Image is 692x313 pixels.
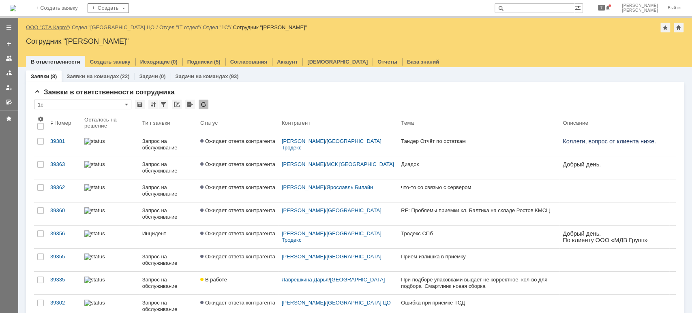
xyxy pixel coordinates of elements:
a: Отдел "IT отдел" [159,24,200,30]
div: Тродекс СПб [401,230,556,237]
div: RE: Проблемы приемки кл. Балтика на складе Ростов КМСЦ [401,207,556,214]
div: (8) [50,73,57,79]
img: statusbar-100 (1).png [84,138,105,145]
a: statusbar-15 (1).png [81,272,139,294]
div: 39302 [50,300,78,306]
div: Осталось на решение [84,117,129,129]
div: В работе [114,11,143,19]
a: Мои согласования [2,96,15,109]
a: Исходящие [140,59,170,65]
a: Заявки на командах [2,52,15,65]
span: Ожидает ответа контрагента [200,253,275,260]
a: что-то со связью с сервером [398,179,559,202]
div: #39363: WMS Прочее [216,275,294,281]
div: #39388: WMS Прочее [317,84,394,91]
img: statusbar-100 (1).png [84,184,105,191]
div: Петро. Отгрузка. [317,47,394,52]
div: Запрос на обслуживание [142,161,194,174]
span: WMS [13,117,28,123]
span: 001119950, не отправлены акты: [6,137,73,142]
div: Запрос на обслуживание [142,253,194,266]
div: / [282,230,394,243]
div: Запрос на обслуживание [142,184,194,197]
img: statusbar-100 (1).png [84,253,105,260]
div: 28.08.2025 [270,104,284,111]
a: Ожидает ответа контрагента [197,202,279,225]
div: 28.08.2025 [270,249,284,255]
div: 1. Менее 15% [188,65,192,69]
div: Тип заявки [142,120,170,126]
div: Прием излишка в приемку [216,93,294,98]
div: #39362: WMS Сборка [216,228,294,235]
a: Запрос на обслуживание [139,156,197,179]
a: Запрос на обслуживание [139,133,197,156]
a: [PERSON_NAME] [282,184,325,190]
div: Контрагент [282,120,311,126]
span: 7797447 [15,70,39,77]
div: Сортировка... [148,100,158,109]
div: При подборе упаковками выдает не корректное кол-во для подбора Смартлинк новая сборка [401,277,556,290]
div: Тандер Отчёт по остаткам [401,138,556,145]
span: Настройки [37,116,44,122]
div: Обновлять список [199,100,208,109]
a: [GEOGRAPHIC_DATA] Тродекс [282,230,383,243]
a: Инцидент [139,226,197,248]
a: statusbar-100 (1).png [81,249,139,271]
a: [DEMOGRAPHIC_DATA] [307,59,368,65]
a: Заявки в моей ответственности [2,66,15,79]
a: Создать заявку [90,59,131,65]
a: Радченко Татьяна [216,149,226,159]
div: 5. Менее 100% [288,106,292,110]
a: Согласования [230,59,268,65]
div: Запрос на обслуживание [142,277,194,290]
div: 27.08.2025 [370,58,384,65]
div: (0) [159,73,166,79]
a: 39381 [47,133,81,156]
div: #39335: WMS Сборка ТСД [116,38,193,45]
div: 2 [393,12,396,18]
div: Решена [315,11,340,19]
div: Добавить в избранное [660,23,670,32]
span: [PERSON_NAME] [622,8,658,13]
a: 39356 [47,226,81,248]
th: Осталось на решение [81,113,139,133]
div: Создать [88,3,129,13]
a: #39377: WMS Отгрузка [317,38,378,45]
div: / [282,161,394,168]
a: МСК [GEOGRAPHIC_DATA] [326,161,394,167]
div: Диадок [401,161,556,168]
a: При подборе упаковками выдает не корректное кол-во для подбора Смартлинк новая сборка [398,272,559,294]
span: Расширенный поиск [574,4,583,11]
a: statusbar-100 (1).png [81,226,139,248]
a: Завидова Виктория Викторовна [216,293,226,303]
a: Тандер Отчёт по остаткам [398,133,559,156]
a: Отдел "1С" [203,24,230,30]
div: 39363 [50,161,78,168]
a: База знаний [407,59,439,65]
a: statusbar-100 (1).png [81,133,139,156]
a: В ответственности [31,59,80,65]
a: Ярославль Билайн [326,184,373,190]
div: Описание [563,120,588,126]
span: Ожидает ответа контрагента [200,138,275,144]
a: [GEOGRAPHIC_DATA] [330,277,385,283]
div: Сотрудник "[PERSON_NAME]" [26,37,684,45]
a: Запрос на обслуживание [139,202,197,225]
span: 158002021_1675980 [50,151,91,155]
div: что-то со связью с сервером [216,237,294,243]
a: #39388: WMS Прочее [317,84,374,91]
a: Ожидает ответа контрагента [197,156,279,179]
span: Ожидает ответа контрагента [200,161,275,167]
span: 158431490_1649217 [50,168,91,172]
a: Подписки [187,59,213,65]
div: / [26,24,72,30]
span: Ожидает ответа контрагента [200,207,275,213]
a: Запрос на обслуживание [139,179,197,202]
a: Королёв Андрей [216,247,226,257]
div: 39360 [50,207,78,214]
a: Создать заявку [2,37,15,50]
div: / [282,300,394,306]
div: Сотрудник "[PERSON_NAME]" [233,24,307,30]
a: [PERSON_NAME] [282,230,325,236]
a: Запрос на обслуживание [139,249,197,271]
